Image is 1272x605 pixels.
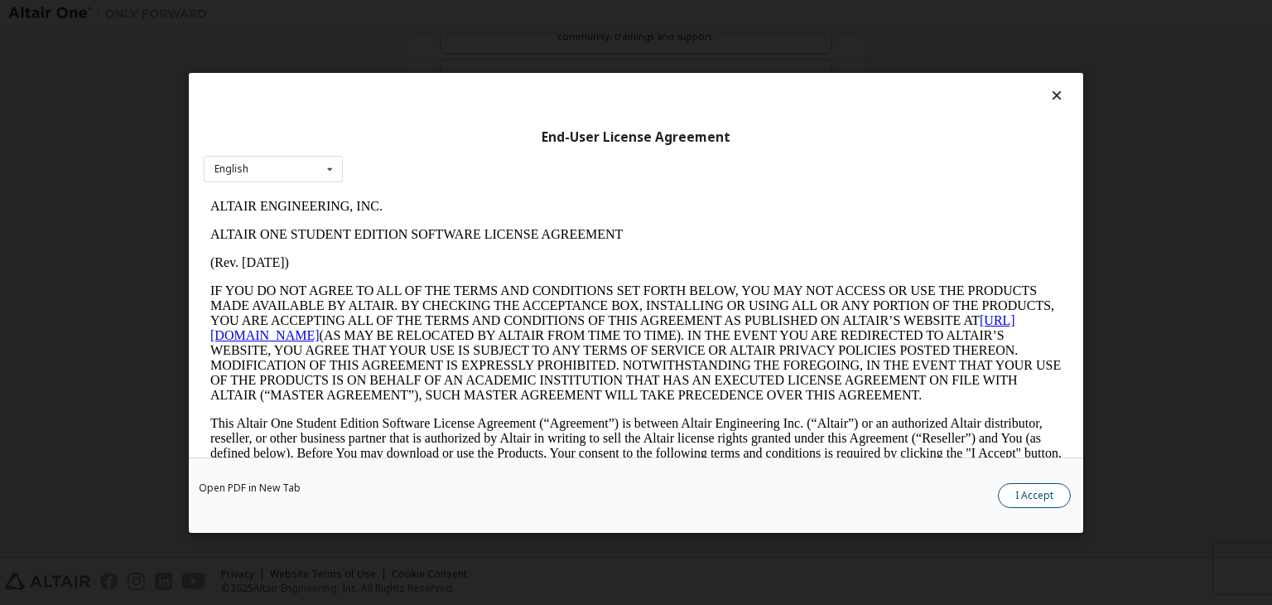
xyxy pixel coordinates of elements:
p: (Rev. [DATE]) [7,63,858,78]
p: This Altair One Student Edition Software License Agreement (“Agreement”) is between Altair Engine... [7,224,858,283]
a: Open PDF in New Tab [199,483,301,493]
button: I Accept [998,483,1071,508]
a: [URL][DOMAIN_NAME] [7,121,812,150]
div: English [214,164,248,174]
div: End-User License Agreement [204,128,1068,145]
p: IF YOU DO NOT AGREE TO ALL OF THE TERMS AND CONDITIONS SET FORTH BELOW, YOU MAY NOT ACCESS OR USE... [7,91,858,211]
p: ALTAIR ENGINEERING, INC. [7,7,858,22]
p: ALTAIR ONE STUDENT EDITION SOFTWARE LICENSE AGREEMENT [7,35,858,50]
